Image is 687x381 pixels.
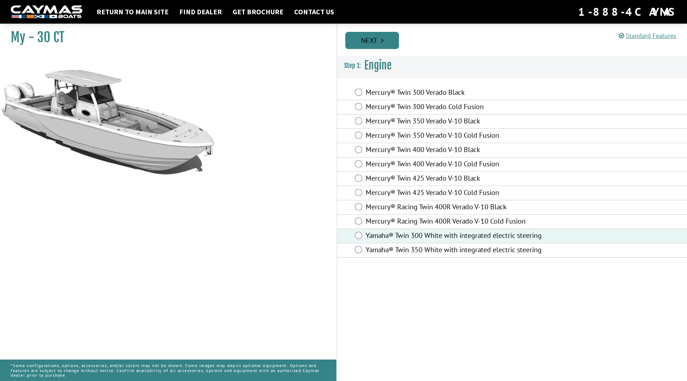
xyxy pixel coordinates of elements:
[366,117,559,127] label: Mercury® Twin 350 Verado V-10 Black
[93,7,172,16] a: Return to main site
[366,102,559,113] label: Mercury® Twin 300 Verado Cold Fusion
[619,31,676,40] a: Standard Features
[366,131,559,141] label: Mercury® Twin 350 Verado V-10 Cold Fusion
[291,7,338,16] a: Contact Us
[343,31,687,49] ul: Pagination
[176,7,225,16] a: Find Dealer
[11,5,82,19] img: white-logo-c9c8dbefe5ff5ceceb0f0178aa75bf4bb51f6bca0971e226c86eb53dfe498488.png
[11,360,326,381] p: *Some configurations, options, accessories, and/or colors may not be shown. Some images may depic...
[366,188,559,199] label: Mercury® Twin 425 Verado V-10 Cold Fusion
[229,7,287,16] a: Get Brochure
[366,160,559,170] label: Mercury® Twin 400 Verado V-10 Cold Fusion
[366,231,559,241] label: Yamaha® Twin 300 White with integrated electric steering
[366,88,559,98] label: Mercury® Twin 300 Verado Black
[578,4,676,20] div: 1-888-4CAYMAS
[366,217,559,227] label: Mercury® Racing Twin 400R Verado V-10 Cold Fusion
[345,32,399,49] a: Next
[11,29,318,45] h1: My - 30 CT
[366,145,559,156] label: Mercury® Twin 400 Verado V-10 Black
[366,174,559,184] label: Mercury® Twin 425 Verado V-10 Black
[337,52,687,79] h3: Engine
[366,202,559,213] label: Mercury® Racing Twin 400R Verado V-10 Black
[366,245,559,256] label: Yamaha® Twin 350 White with integrated electric steering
